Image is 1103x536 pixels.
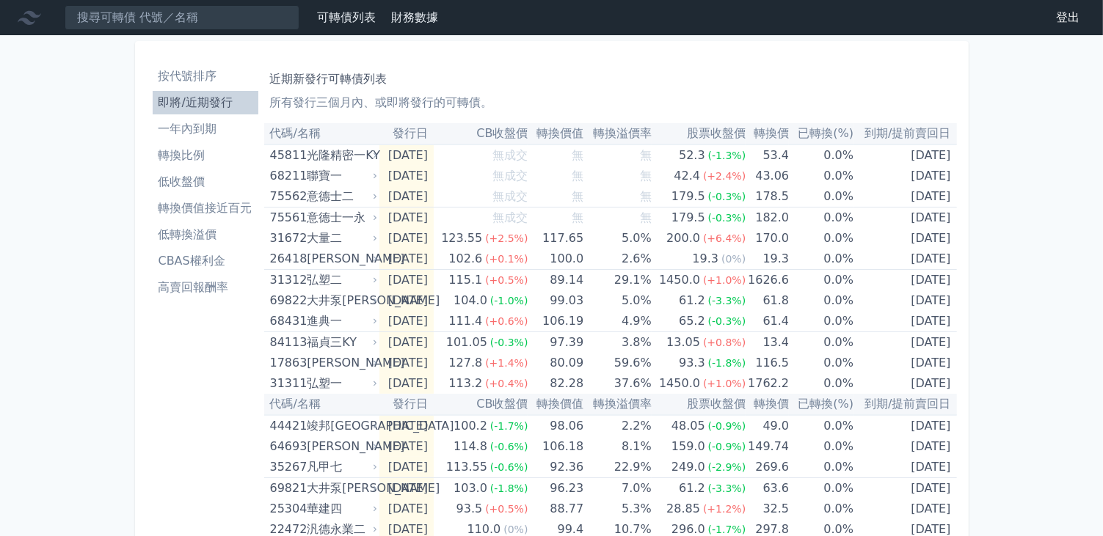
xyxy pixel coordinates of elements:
[708,524,746,535] span: (-1.7%)
[451,478,490,499] div: 103.0
[676,311,708,331] div: 65.2
[789,270,853,291] td: 0.0%
[583,436,652,457] td: 8.1%
[656,373,703,394] div: 1450.0
[307,499,374,519] div: 華建四
[485,232,528,244] span: (+2.5%)
[270,332,304,353] div: 84113
[379,499,434,519] td: [DATE]
[270,186,304,207] div: 75562
[307,290,374,311] div: 大井泵[PERSON_NAME]
[853,499,956,519] td: [DATE]
[853,249,956,270] td: [DATE]
[379,123,434,144] th: 發行日
[270,70,951,88] h1: 近期新發行可轉債列表
[789,332,853,353] td: 0.0%
[434,394,528,415] th: CB收盤價
[528,499,583,519] td: 88.77
[307,332,374,353] div: 福貞三KY
[789,394,853,415] th: 已轉換(%)
[528,415,583,436] td: 98.06
[438,228,485,249] div: 123.55
[789,499,853,519] td: 0.0%
[853,478,956,499] td: [DATE]
[270,353,304,373] div: 17863
[445,270,485,290] div: 115.1
[434,123,528,144] th: CB收盤價
[379,270,434,291] td: [DATE]
[153,252,258,270] li: CBAS權利金
[746,353,789,373] td: 116.5
[669,436,708,457] div: 159.0
[485,378,528,389] span: (+0.4%)
[853,415,956,436] td: [DATE]
[583,499,652,519] td: 5.3%
[789,478,853,499] td: 0.0%
[153,276,258,299] a: 高賣回報酬率
[270,94,951,111] p: 所有發行三個月內、或即將發行的可轉債。
[746,311,789,332] td: 61.4
[528,394,583,415] th: 轉換價值
[583,290,652,311] td: 5.0%
[485,357,528,369] span: (+1.4%)
[572,210,583,224] span: 無
[153,117,258,141] a: 一年內到期
[789,144,853,166] td: 0.0%
[379,436,434,457] td: [DATE]
[746,478,789,499] td: 63.6
[853,208,956,229] td: [DATE]
[307,186,374,207] div: 意德士二
[153,249,258,273] a: CBAS權利金
[379,311,434,332] td: [DATE]
[270,249,304,269] div: 26418
[528,457,583,478] td: 92.36
[703,170,746,182] span: (+2.4%)
[485,503,528,515] span: (+0.5%)
[746,415,789,436] td: 49.0
[153,279,258,296] li: 高賣回報酬率
[708,357,746,369] span: (-1.8%)
[307,145,374,166] div: 光隆精密一KY
[379,394,434,415] th: 發行日
[652,394,746,415] th: 股票收盤價
[746,166,789,186] td: 43.06
[663,228,703,249] div: 200.0
[528,353,583,373] td: 80.09
[391,10,438,24] a: 財務數據
[270,290,304,311] div: 69822
[746,144,789,166] td: 53.4
[492,210,528,224] span: 無成交
[708,191,746,202] span: (-0.3%)
[379,144,434,166] td: [DATE]
[703,503,746,515] span: (+1.2%)
[583,311,652,332] td: 4.9%
[528,436,583,457] td: 106.18
[746,373,789,394] td: 1762.2
[676,290,708,311] div: 61.2
[503,524,528,535] span: (0%)
[708,212,746,224] span: (-0.3%)
[379,457,434,478] td: [DATE]
[671,166,703,186] div: 42.4
[528,123,583,144] th: 轉換價值
[528,228,583,249] td: 117.65
[528,311,583,332] td: 106.19
[656,270,703,290] div: 1450.0
[445,373,485,394] div: 113.2
[583,353,652,373] td: 59.6%
[652,123,746,144] th: 股票收盤價
[703,232,746,244] span: (+6.4%)
[669,208,708,228] div: 179.5
[153,197,258,220] a: 轉換價值接近百元
[379,290,434,311] td: [DATE]
[528,270,583,291] td: 89.14
[528,249,583,270] td: 100.0
[379,186,434,208] td: [DATE]
[708,295,746,306] span: (-3.3%)
[746,186,789,208] td: 178.5
[583,332,652,353] td: 3.8%
[490,441,528,452] span: (-0.6%)
[789,249,853,270] td: 0.0%
[270,436,304,457] div: 64693
[270,478,304,499] div: 69821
